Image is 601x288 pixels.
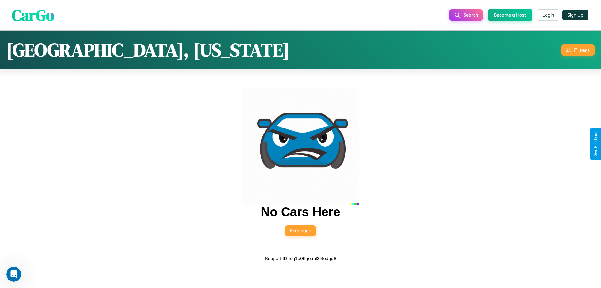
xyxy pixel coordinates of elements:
span: Search [464,12,478,18]
img: car [242,87,359,205]
iframe: Intercom live chat [6,267,21,282]
button: Search [449,9,483,21]
h2: No Cars Here [261,205,340,219]
div: Filters [574,47,590,53]
p: Support ID: mg1u06getml3l4edqq8 [265,254,336,263]
div: Give Feedback [593,131,598,157]
h1: [GEOGRAPHIC_DATA], [US_STATE] [6,37,290,63]
button: Sign Up [562,10,588,20]
button: Become a Host [488,9,532,21]
button: Login [537,9,559,21]
button: Filters [561,44,595,56]
span: CarGo [12,4,54,26]
button: Feedback [285,225,316,236]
